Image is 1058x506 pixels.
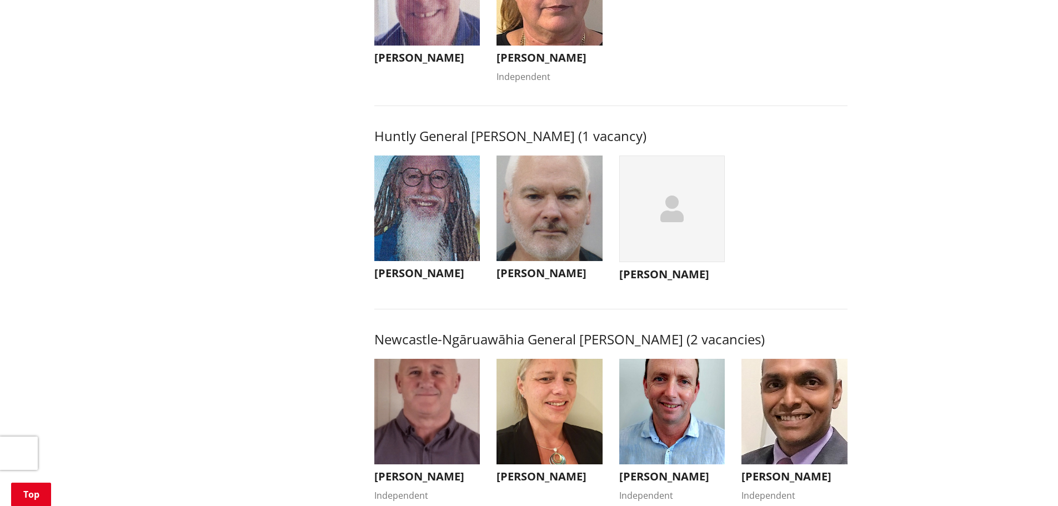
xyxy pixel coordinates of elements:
[619,359,725,503] button: [PERSON_NAME] Independent
[374,156,480,262] img: WO-W-HU__WHYTE_D__s4xF2
[497,267,603,280] h3: [PERSON_NAME]
[619,470,725,483] h3: [PERSON_NAME]
[374,359,480,503] button: [PERSON_NAME] Independent
[619,489,725,502] div: Independent
[497,70,603,83] div: Independent
[374,128,848,144] h3: Huntly General [PERSON_NAME] (1 vacancy)
[497,359,603,489] button: [PERSON_NAME]
[741,489,848,502] div: Independent
[619,359,725,465] img: WO-W-NN__COOMBES_G__VDnCw
[374,470,480,483] h3: [PERSON_NAME]
[497,359,603,465] img: WO-W-NN__FIRTH_D__FVQcs
[1007,459,1047,499] iframe: Messenger Launcher
[374,332,848,348] h3: Newcastle-Ngāruawāhia General [PERSON_NAME] (2 vacancies)
[374,156,480,286] button: [PERSON_NAME]
[497,156,603,262] img: WO-W-HU__CRESSWELL_M__H4V6W
[619,268,725,281] h3: [PERSON_NAME]
[497,51,603,64] h3: [PERSON_NAME]
[497,470,603,483] h3: [PERSON_NAME]
[11,483,51,506] a: Top
[374,267,480,280] h3: [PERSON_NAME]
[497,156,603,286] button: [PERSON_NAME]
[741,359,848,503] button: [PERSON_NAME] Independent
[741,470,848,483] h3: [PERSON_NAME]
[374,489,480,502] div: Independent
[619,156,725,287] button: [PERSON_NAME]
[374,359,480,465] img: WO-W-NN__PATTERSON_E__ERz4j
[741,359,848,465] img: WO-W-NN__SUDHAN_G__tXp8d
[374,51,480,64] h3: [PERSON_NAME]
